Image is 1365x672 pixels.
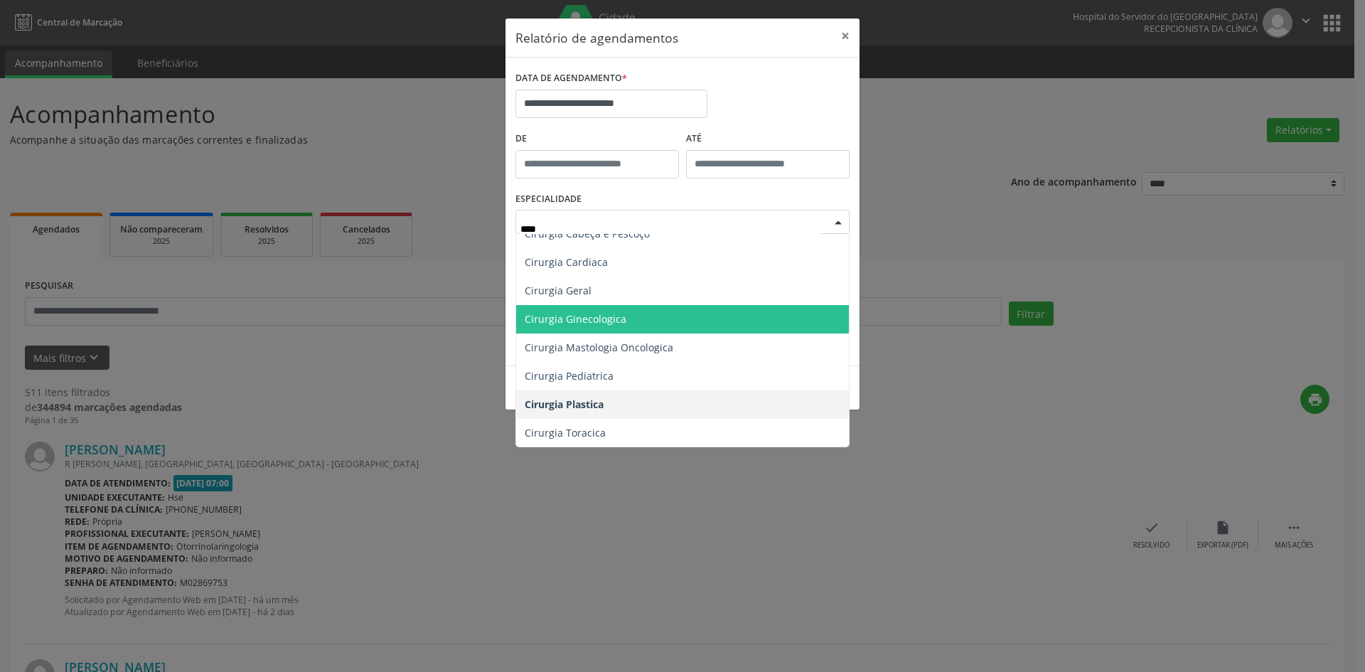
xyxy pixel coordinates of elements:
[525,312,626,326] span: Cirurgia Ginecologica
[525,255,608,269] span: Cirurgia Cardiaca
[515,188,582,210] label: ESPECIALIDADE
[515,28,678,47] h5: Relatório de agendamentos
[525,426,606,439] span: Cirurgia Toracica
[525,369,614,383] span: Cirurgia Pediatrica
[525,227,650,240] span: Cirurgia Cabeça e Pescoço
[515,128,679,150] label: De
[525,398,604,411] span: Cirurgia Plastica
[515,68,627,90] label: DATA DE AGENDAMENTO
[686,128,850,150] label: ATÉ
[525,284,591,297] span: Cirurgia Geral
[831,18,860,53] button: Close
[525,341,673,354] span: Cirurgia Mastologia Oncologica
